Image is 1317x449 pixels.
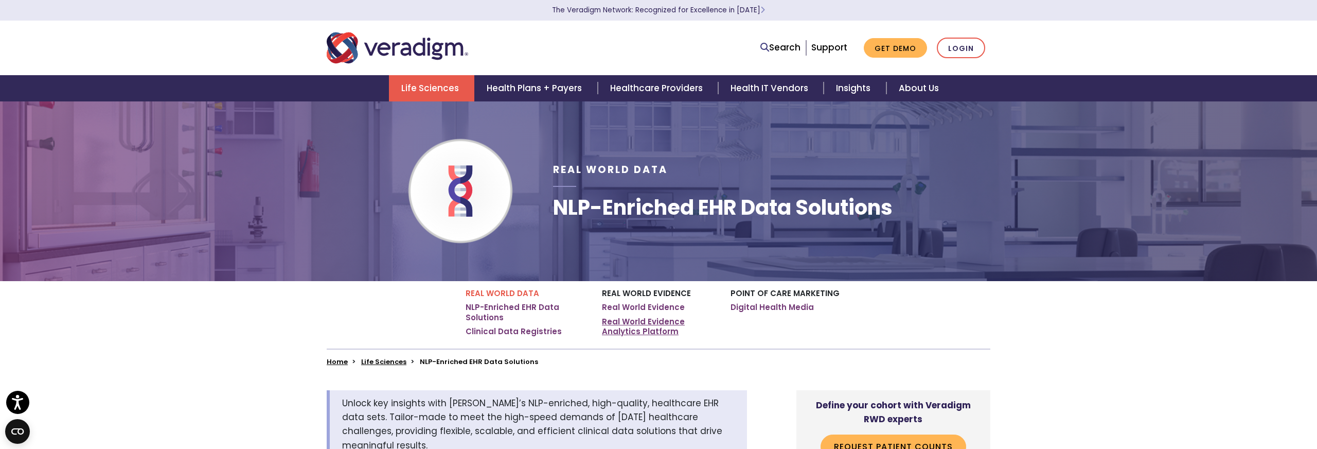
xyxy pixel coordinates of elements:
a: Home [327,357,348,367]
a: Digital Health Media [731,302,814,313]
a: Health IT Vendors [718,75,824,101]
button: Open CMP widget [5,419,30,444]
span: Learn More [760,5,765,15]
h1: NLP-Enriched EHR Data Solutions [553,195,893,220]
span: Real World Data [553,163,668,177]
a: Support [811,41,847,54]
img: Veradigm logo [327,31,468,65]
a: Real World Evidence [602,302,685,313]
a: The Veradigm Network: Recognized for Excellence in [DATE]Learn More [552,5,765,15]
a: Insights [824,75,886,101]
a: Clinical Data Registries [466,326,562,337]
a: Life Sciences [389,75,474,101]
strong: Define your cohort with Veradigm RWD experts [816,399,971,425]
iframe: Drift Chat Widget [1119,375,1305,437]
a: Healthcare Providers [598,75,718,101]
a: Login [937,38,985,59]
a: Get Demo [864,38,927,58]
a: Health Plans + Payers [474,75,597,101]
a: Life Sciences [361,357,406,367]
a: NLP-Enriched EHR Data Solutions [466,302,586,322]
a: About Us [886,75,951,101]
a: Real World Evidence Analytics Platform [602,317,715,337]
a: Search [760,41,800,55]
